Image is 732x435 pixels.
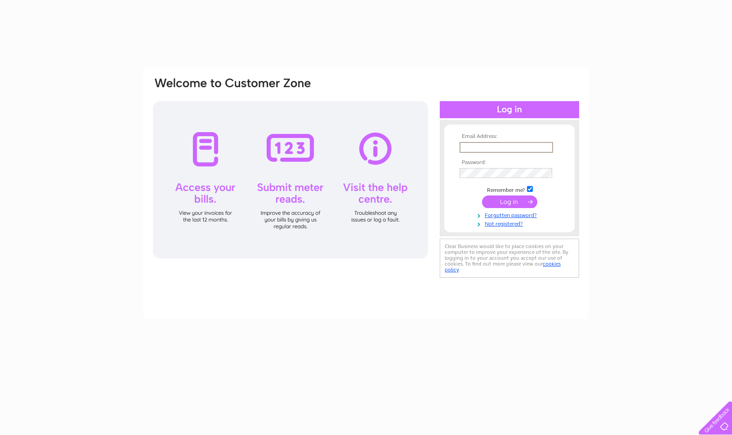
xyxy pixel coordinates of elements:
a: Forgotten password? [460,210,562,219]
div: Clear Business would like to place cookies on your computer to improve your experience of the sit... [440,239,579,278]
th: Password: [457,160,562,166]
th: Email Address: [457,133,562,140]
a: Not registered? [460,219,562,227]
input: Submit [482,195,537,208]
a: cookies policy [445,261,561,273]
td: Remember me? [457,185,562,194]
